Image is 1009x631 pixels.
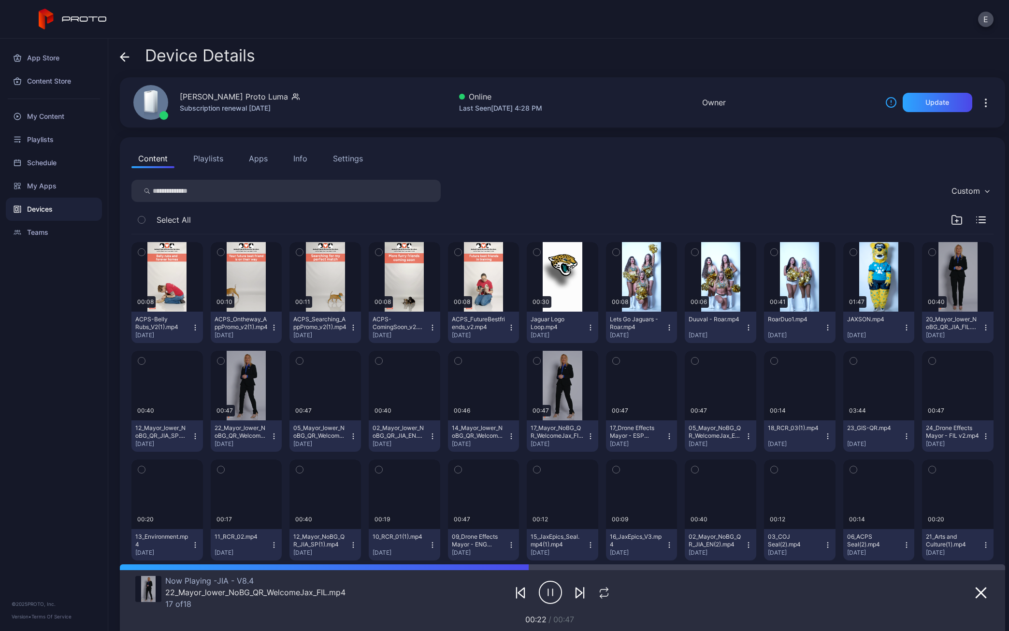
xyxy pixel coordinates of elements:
[847,315,900,323] div: JAXSON.mp4
[926,331,982,339] div: [DATE]
[702,97,726,108] div: Owner
[610,533,663,548] div: 16_JaxEpics_V3.mp4
[145,46,255,65] span: Device Details
[6,221,102,244] a: Teams
[606,420,677,452] button: 17_Drone Effects Mayor - ESP v2(1).mp4[DATE]
[764,529,836,560] button: 03_COJ Seal(2).mp4[DATE]
[926,315,979,331] div: 20_Mayor_lower_NoBG_QR_JIA_FIL.mp4
[978,12,994,27] button: E
[6,105,102,128] div: My Content
[610,440,666,448] div: [DATE]
[606,529,677,560] button: 16_JaxEpics_V3.mp4[DATE]
[847,440,903,448] div: [DATE]
[293,440,349,448] div: [DATE]
[768,533,821,548] div: 03_COJ Seal(2).mp4
[922,420,994,452] button: 24_Drone Effects Mayor - FIL v2.mp4[DATE]
[135,424,188,440] div: 12_Mayor_lower_NoBG_QR_JIA_SP.mp4
[685,312,756,343] button: Duuval - Roar.mp4[DATE]
[215,533,268,541] div: 11_RCR_02.mp4
[373,331,429,339] div: [DATE]
[131,529,203,560] button: 13_Environment.mp4[DATE]
[165,599,346,609] div: 17 of 18
[452,424,505,440] div: 14_Mayor_lower_NoBG_QR_WelcomeJax_SP.mp4
[843,420,915,452] button: 23_GIS-QR.mp4[DATE]
[764,420,836,452] button: 18_RCR_03(1).mp4[DATE]
[531,440,587,448] div: [DATE]
[373,533,426,541] div: 10_RCR_01(1).mp4
[947,180,994,202] button: Custom
[289,312,361,343] button: ACPS_Searching_AppPromo_v2(1).mp4[DATE]
[531,549,587,557] div: [DATE]
[6,198,102,221] div: Devices
[925,99,949,106] div: Update
[214,576,254,586] span: JIA - V8.4
[165,588,346,597] div: 22_Mayor_lower_NoBG_QR_WelcomeJax_FIL.mp4
[448,529,519,560] button: 09_Drone Effects Mayor - ENG v2(1).mp4[DATE]
[452,440,508,448] div: [DATE]
[135,440,191,448] div: [DATE]
[764,312,836,343] button: RoarDuo1.mp4[DATE]
[685,420,756,452] button: 05_Mayor_NoBG_QR_WelcomeJax_EN(2).mp4[DATE]
[527,312,598,343] button: Jaguar Logo Loop.mp4[DATE]
[452,331,508,339] div: [DATE]
[610,424,663,440] div: 17_Drone Effects Mayor - ESP v2(1).mp4
[215,440,271,448] div: [DATE]
[610,315,663,331] div: Lets Go Jaguars - Roar.mp4
[293,331,349,339] div: [DATE]
[689,331,745,339] div: [DATE]
[548,615,551,624] span: /
[689,315,742,323] div: Duuval - Roar.mp4
[135,549,191,557] div: [DATE]
[289,529,361,560] button: 12_Mayor_NoBG_QR_JIA_SP(1).mp4[DATE]
[373,424,426,440] div: 02_Mayor_lower_NoBG_QR_JIA_EN.mp4
[293,549,349,557] div: [DATE]
[768,424,821,432] div: 18_RCR_03(1).mp4
[211,312,282,343] button: ACPS_Ontheway_AppPromo_v2(1).mp4[DATE]
[135,331,191,339] div: [DATE]
[135,533,188,548] div: 13_Environment.mp4
[293,315,346,331] div: ACPS_Searching_AppPromo_v2(1).mp4
[452,533,505,548] div: 09_Drone Effects Mayor - ENG v2(1).mp4
[847,549,903,557] div: [DATE]
[689,549,745,557] div: [DATE]
[31,614,72,619] a: Terms Of Service
[531,533,584,548] div: 15_JaxEpics_Seal.mp4(1).mp4
[689,424,742,440] div: 05_Mayor_NoBG_QR_WelcomeJax_EN(2).mp4
[527,420,598,452] button: 17_Mayor_NoBG_QR_WelcomeJax_FIL(1).mp4[DATE]
[211,420,282,452] button: 22_Mayor_lower_NoBG_QR_WelcomeJax_FIL.mp4[DATE]
[452,549,508,557] div: [DATE]
[326,149,370,168] button: Settings
[926,440,982,448] div: [DATE]
[847,533,900,548] div: 06_ACPS Seal(2).mp4
[922,312,994,343] button: 20_Mayor_lower_NoBG_QR_JIA_FIL.mp4[DATE]
[610,549,666,557] div: [DATE]
[333,153,363,164] div: Settings
[527,529,598,560] button: 15_JaxEpics_Seal.mp4(1).mp4[DATE]
[768,549,824,557] div: [DATE]
[242,149,274,168] button: Apps
[448,420,519,452] button: 14_Mayor_lower_NoBG_QR_WelcomeJax_SP.mp4[DATE]
[373,440,429,448] div: [DATE]
[135,315,188,331] div: ACPS-Belly Rubs_V2(1).mp4
[6,128,102,151] a: Playlists
[768,331,824,339] div: [DATE]
[157,214,191,226] span: Select All
[131,420,203,452] button: 12_Mayor_lower_NoBG_QR_JIA_SP.mp4[DATE]
[6,151,102,174] a: Schedule
[525,615,547,624] span: 00:22
[165,576,346,586] div: Now Playing
[768,440,824,448] div: [DATE]
[903,93,972,112] button: Update
[215,315,268,331] div: ACPS_Ontheway_AppPromo_v2(1).mp4
[287,149,314,168] button: Info
[12,600,96,608] div: © 2025 PROTO, Inc.
[180,102,300,114] div: Subscription renewal [DATE]
[12,614,31,619] span: Version •
[448,312,519,343] button: ACPS_FutureBestfriends_v2.mp4[DATE]
[369,529,440,560] button: 10_RCR_01(1).mp4[DATE]
[926,424,979,440] div: 24_Drone Effects Mayor - FIL v2.mp4
[131,312,203,343] button: ACPS-Belly Rubs_V2(1).mp4[DATE]
[768,315,821,323] div: RoarDuo1.mp4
